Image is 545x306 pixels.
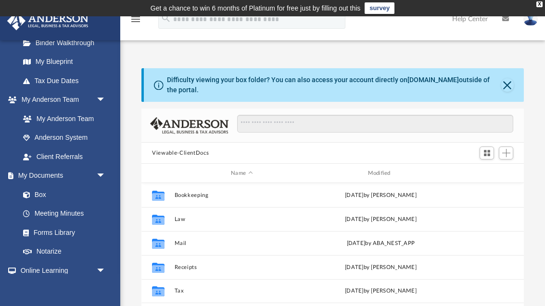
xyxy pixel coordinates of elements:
button: Law [175,216,309,222]
button: Add [499,147,513,160]
div: Modified [313,169,448,178]
div: Difficulty viewing your box folder? You can also access your account directly on outside of the p... [167,75,501,95]
a: [DOMAIN_NAME] [407,76,459,84]
div: [DATE] by [PERSON_NAME] [314,215,448,224]
div: [DATE] by [PERSON_NAME] [314,263,448,272]
a: Client Referrals [13,147,115,166]
button: Switch to Grid View [480,147,494,160]
a: Binder Walkthrough [13,33,120,52]
i: search [161,13,171,24]
a: Box [13,185,111,204]
div: [DATE] by [PERSON_NAME] [314,287,448,295]
div: Name [174,169,309,178]
div: id [146,169,170,178]
div: [DATE] by [PERSON_NAME] [314,191,448,200]
a: My Anderson Teamarrow_drop_down [7,90,115,110]
button: Close [501,78,514,92]
img: Anderson Advisors Platinum Portal [4,12,91,30]
a: Tax Due Dates [13,71,120,90]
a: My Anderson Team [13,109,111,128]
button: Viewable-ClientDocs [152,149,209,158]
a: survey [365,2,394,14]
button: Receipts [175,264,309,270]
button: Bookkeeping [175,192,309,198]
span: arrow_drop_down [96,166,115,186]
a: My Blueprint [13,52,115,72]
span: arrow_drop_down [96,90,115,110]
button: Mail [175,240,309,246]
img: User Pic [523,12,538,26]
input: Search files and folders [237,115,513,133]
a: Notarize [13,242,115,261]
div: id [452,169,520,178]
i: menu [130,13,141,25]
a: menu [130,18,141,25]
a: My Documentsarrow_drop_down [7,166,115,185]
a: Online Learningarrow_drop_down [7,261,115,280]
button: Tax [175,288,309,294]
a: Meeting Minutes [13,204,115,223]
span: arrow_drop_down [96,261,115,281]
div: Get a chance to win 6 months of Platinum for free just by filling out this [151,2,361,14]
div: close [536,1,543,7]
a: Anderson System [13,128,115,147]
a: Forms Library [13,223,111,242]
div: [DATE] by ABA_NEST_APP [314,239,448,248]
